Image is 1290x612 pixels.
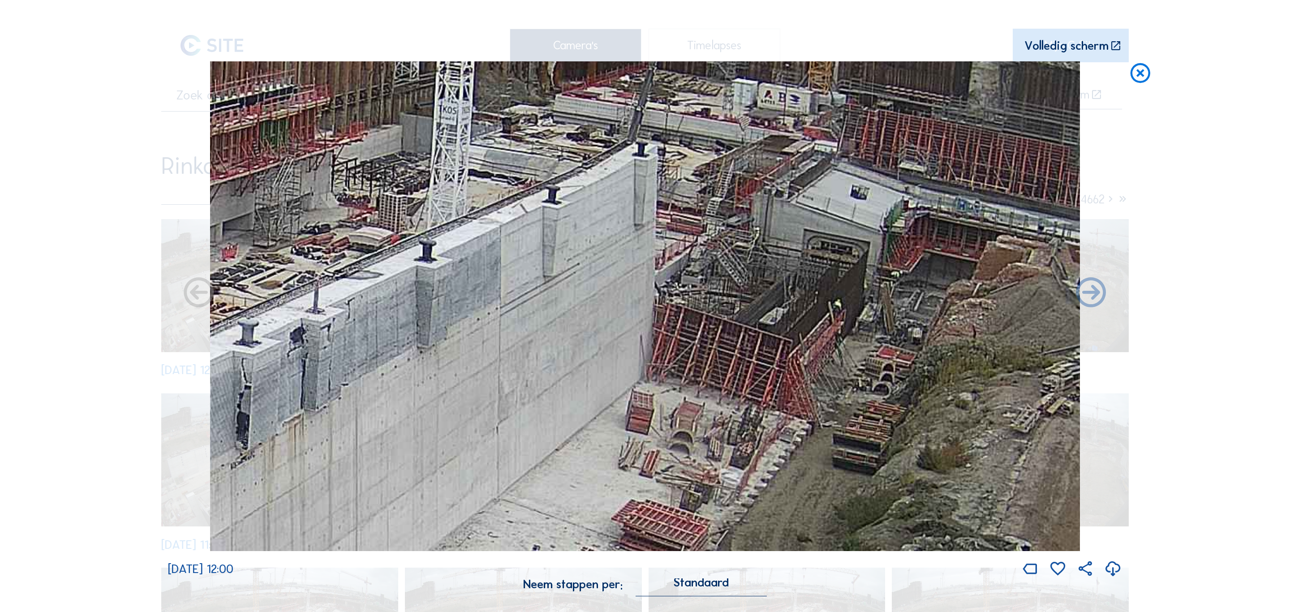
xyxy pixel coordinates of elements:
div: Neem stappen per: [523,578,623,590]
img: Image [210,61,1080,551]
i: Back [1073,276,1109,312]
i: Forward [181,276,217,312]
div: Volledig scherm [1024,40,1109,52]
span: [DATE] 12:00 [168,562,233,576]
div: Standaard [636,578,767,596]
div: Standaard [673,578,729,586]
